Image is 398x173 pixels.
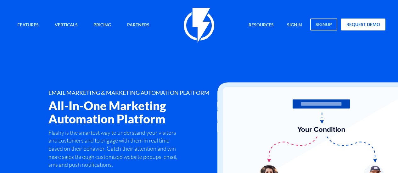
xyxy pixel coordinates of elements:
p: Flashy is the smartest way to understand your visitors and customers and to engage with them in r... [48,129,179,169]
a: Pricing [89,19,116,32]
h2: All-In-One Marketing Automation Platform [48,99,226,125]
a: Verticals [50,19,82,32]
a: signin [282,19,307,32]
a: Resources [244,19,278,32]
a: Features [13,19,43,32]
a: signup [310,19,337,30]
a: request demo [341,19,385,30]
a: Partners [122,19,154,32]
h1: EMAIL MARKETING & MARKETING AUTOMATION PLATFORM [48,90,226,96]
